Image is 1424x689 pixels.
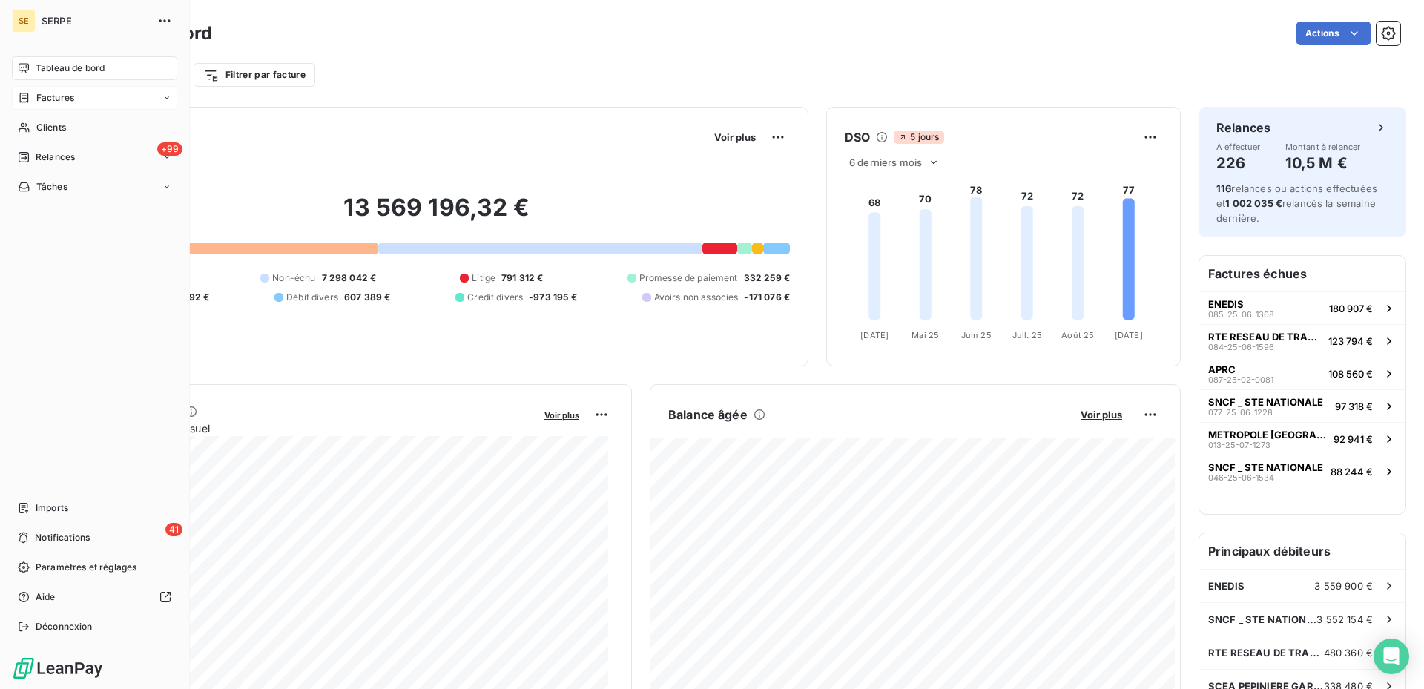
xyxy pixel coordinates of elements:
[1208,363,1236,375] span: APRC
[544,410,579,421] span: Voir plus
[1208,396,1323,408] span: SNCF _ STE NATIONALE
[1199,256,1405,291] h6: Factures échues
[1328,335,1373,347] span: 123 794 €
[1324,647,1373,659] span: 480 360 €
[860,330,889,340] tspan: [DATE]
[1216,119,1270,136] h6: Relances
[84,193,790,237] h2: 13 569 196,32 €
[467,291,523,304] span: Crédit divers
[1316,613,1373,625] span: 3 552 154 €
[157,142,182,156] span: +99
[472,271,495,285] span: Litige
[1328,368,1373,380] span: 108 560 €
[540,408,584,421] button: Voir plus
[1012,330,1042,340] tspan: Juil. 25
[529,291,577,304] span: -973 195 €
[12,9,36,33] div: SE
[714,131,756,143] span: Voir plus
[1199,291,1405,324] button: ENEDIS085-25-06-1368180 907 €
[12,585,177,609] a: Aide
[36,180,67,194] span: Tâches
[1216,182,1231,194] span: 116
[1331,466,1373,478] span: 88 244 €
[1208,473,1274,482] span: 046-25-06-1534
[1208,298,1244,310] span: ENEDIS
[36,151,75,164] span: Relances
[42,15,148,27] span: SERPE
[639,271,738,285] span: Promesse de paiement
[961,330,992,340] tspan: Juin 25
[1296,22,1371,45] button: Actions
[1208,331,1322,343] span: RTE RESEAU DE TRANSPORT ELECTRICITE
[1285,142,1361,151] span: Montant à relancer
[165,523,182,536] span: 41
[1208,613,1316,625] span: SNCF _ STE NATIONALE
[272,271,315,285] span: Non-échu
[36,121,66,134] span: Clients
[1199,357,1405,389] button: APRC087-25-02-0081108 560 €
[12,656,104,680] img: Logo LeanPay
[1208,461,1323,473] span: SNCF _ STE NATIONALE
[36,62,105,75] span: Tableau de bord
[668,406,748,423] h6: Balance âgée
[849,156,922,168] span: 6 derniers mois
[1208,441,1270,449] span: 013-25-07-1273
[35,531,90,544] span: Notifications
[1199,422,1405,455] button: METROPOLE [GEOGRAPHIC_DATA]013-25-07-127392 941 €
[1076,408,1127,421] button: Voir plus
[1199,324,1405,357] button: RTE RESEAU DE TRANSPORT ELECTRICITE084-25-06-1596123 794 €
[36,590,56,604] span: Aide
[1216,182,1377,224] span: relances ou actions effectuées et relancés la semaine dernière.
[36,620,93,633] span: Déconnexion
[194,63,315,87] button: Filtrer par facture
[1208,429,1328,441] span: METROPOLE [GEOGRAPHIC_DATA]
[1374,639,1409,674] div: Open Intercom Messenger
[36,501,68,515] span: Imports
[1208,343,1274,352] span: 084-25-06-1596
[1216,142,1261,151] span: À effectuer
[1208,647,1324,659] span: RTE RESEAU DE TRANSPORT ELECTRICITE
[1081,409,1122,421] span: Voir plus
[501,271,543,285] span: 791 312 €
[1216,151,1261,175] h4: 226
[1208,310,1274,319] span: 085-25-06-1368
[1208,375,1273,384] span: 087-25-02-0081
[1285,151,1361,175] h4: 10,5 M €
[1199,533,1405,569] h6: Principaux débiteurs
[322,271,377,285] span: 7 298 042 €
[710,131,760,144] button: Voir plus
[1208,408,1273,417] span: 077-25-06-1228
[744,291,790,304] span: -171 076 €
[845,128,870,146] h6: DSO
[1314,580,1373,592] span: 3 559 900 €
[1225,197,1282,209] span: 1 002 035 €
[1199,389,1405,422] button: SNCF _ STE NATIONALE077-25-06-122897 318 €
[84,421,534,436] span: Chiffre d'affaires mensuel
[36,91,74,105] span: Factures
[1329,303,1373,314] span: 180 907 €
[286,291,338,304] span: Débit divers
[1208,580,1245,592] span: ENEDIS
[1115,330,1143,340] tspan: [DATE]
[894,131,943,144] span: 5 jours
[744,271,790,285] span: 332 259 €
[1199,455,1405,487] button: SNCF _ STE NATIONALE046-25-06-153488 244 €
[1335,400,1373,412] span: 97 318 €
[654,291,739,304] span: Avoirs non associés
[1334,433,1373,445] span: 92 941 €
[912,330,939,340] tspan: Mai 25
[36,561,136,574] span: Paramètres et réglages
[344,291,390,304] span: 607 389 €
[1061,330,1094,340] tspan: Août 25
